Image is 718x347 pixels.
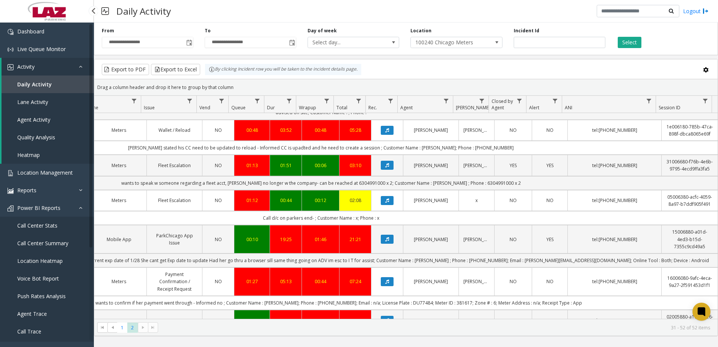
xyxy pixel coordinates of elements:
[17,116,50,123] span: Agent Activity
[344,317,367,324] a: 05:19
[492,98,513,111] span: Closed by Agent
[408,127,454,134] a: [PERSON_NAME]
[537,317,563,324] a: YES
[510,162,517,169] span: YES
[306,197,335,204] div: 00:12
[96,236,142,243] a: Mobile App
[456,104,490,111] span: [PERSON_NAME]
[275,197,297,204] a: 00:44
[510,197,517,204] span: NO
[344,127,367,134] div: 05:28
[344,278,367,285] a: 07:24
[306,127,335,134] a: 00:48
[2,128,94,146] a: Quality Analysis
[96,317,142,324] a: Meters
[408,278,454,285] a: [PERSON_NAME]
[110,324,116,330] span: Go to the previous page
[537,162,563,169] a: YES
[215,127,222,133] span: NO
[17,28,44,35] span: Dashboard
[499,127,527,134] a: NO
[207,127,229,134] a: NO
[410,27,431,34] label: Location
[411,37,484,48] span: 100240 Chicago Meters
[322,96,332,106] a: Wrapup Filter Menu
[239,162,265,169] div: 01:13
[463,197,490,204] a: x
[151,232,198,246] a: ParkChicago App Issue
[354,96,364,106] a: Total Filter Menu
[215,236,222,243] span: NO
[215,162,222,169] span: NO
[344,162,367,169] a: 03:10
[344,236,367,243] a: 21:21
[618,37,641,48] button: Select
[127,323,137,333] span: Page 2
[644,96,654,106] a: ANI Filter Menu
[275,127,297,134] a: 03:52
[463,317,490,324] a: x
[368,104,377,111] span: Rec.
[207,236,229,243] a: NO
[96,197,142,204] a: Meters
[275,236,297,243] div: 19:25
[499,197,527,204] a: NO
[703,7,709,15] img: logout
[151,127,198,134] a: Wallet / Reload
[239,197,265,204] a: 01:12
[8,47,14,53] img: 'icon'
[239,236,265,243] div: 00:10
[550,96,560,106] a: Alert Filter Menu
[239,127,265,134] a: 00:48
[100,324,106,330] span: Go to the first page
[666,313,713,327] a: 02005880-a1c2-4be6-b88b-d0c2fd2dcd0b
[205,27,211,34] label: To
[683,7,709,15] a: Logout
[185,37,193,48] span: Toggle popup
[529,104,539,111] span: Alert
[572,197,657,204] a: tel:[PHONE_NUMBER]
[151,162,198,169] a: Fleet Escalation
[215,317,222,324] span: NO
[336,104,347,111] span: Total
[284,96,294,106] a: Dur Filter Menu
[565,104,572,111] span: ANI
[151,197,198,204] a: Fleet Escalation
[17,204,60,211] span: Power BI Reports
[510,278,517,285] span: NO
[117,323,127,333] span: Page 1
[8,205,14,211] img: 'icon'
[514,96,525,106] a: Closed by Agent Filter Menu
[572,162,657,169] a: tel:[PHONE_NUMBER]
[17,293,66,300] span: Push Rates Analysis
[96,127,142,134] a: Meters
[408,162,454,169] a: [PERSON_NAME]
[252,96,262,106] a: Queue Filter Menu
[239,317,265,324] div: 00:10
[207,317,229,324] a: NO
[441,96,451,106] a: Agent Filter Menu
[207,197,229,204] a: NO
[306,162,335,169] a: 00:06
[239,278,265,285] a: 01:27
[659,104,680,111] span: Session ID
[510,317,517,324] span: NO
[499,317,527,324] a: NO
[306,278,335,285] a: 00:44
[477,96,487,106] a: Parker Filter Menu
[17,151,40,158] span: Heatmap
[199,104,210,111] span: Vend
[2,58,94,75] a: Activity
[275,278,297,285] div: 05:13
[275,317,297,324] div: 03:48
[17,134,55,141] span: Quality Analysis
[215,197,222,204] span: NO
[537,127,563,134] a: NO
